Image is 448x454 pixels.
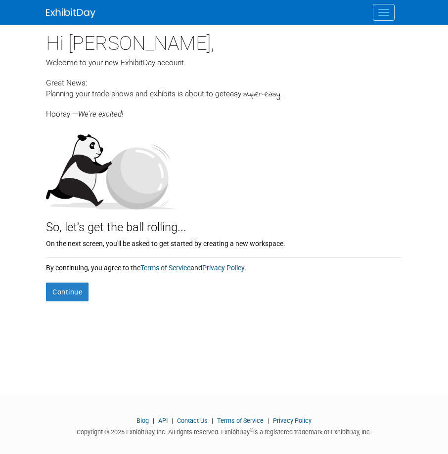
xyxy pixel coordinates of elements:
[46,124,179,209] img: Let's get the ball rolling
[46,258,402,273] div: By continuing, you agree to the and .
[169,417,176,424] span: |
[46,283,89,301] button: Continue
[136,417,149,424] a: Blog
[46,25,402,57] div: Hi [PERSON_NAME],
[217,417,264,424] a: Terms of Service
[78,110,123,119] span: We're excited!
[46,100,402,120] div: Hooray —
[250,427,253,433] sup: ®
[140,264,190,272] a: Terms of Service
[202,264,244,272] a: Privacy Policy
[46,77,402,88] div: Great News:
[273,417,312,424] a: Privacy Policy
[46,88,402,100] div: Planning your trade shows and exhibits is about to get .
[265,417,271,424] span: |
[209,417,216,424] span: |
[46,8,95,18] img: ExhibitDay
[177,417,208,424] a: Contact Us
[243,89,280,100] span: super-easy
[46,236,402,248] div: On the next screen, you'll be asked to get started by creating a new workspace.
[150,417,157,424] span: |
[226,89,241,98] span: easy
[46,209,402,236] div: So, let's get the ball rolling...
[158,417,168,424] a: API
[373,4,395,21] button: Menu
[46,57,402,68] div: Welcome to your new ExhibitDay account.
